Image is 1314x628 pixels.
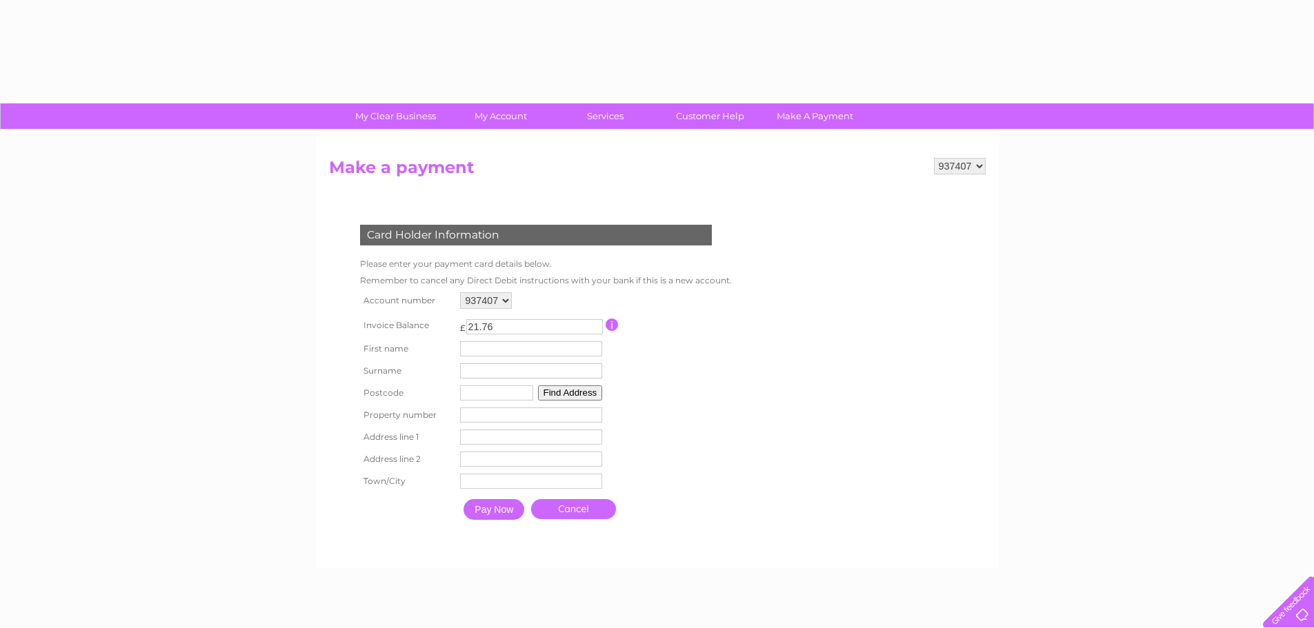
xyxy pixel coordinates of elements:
[758,103,872,129] a: Make A Payment
[357,448,457,470] th: Address line 2
[606,318,619,331] input: Information
[357,289,457,312] th: Account number
[357,256,735,272] td: Please enter your payment card details below.
[357,312,457,338] th: Invoice Balance
[357,382,457,404] th: Postcode
[653,103,767,129] a: Customer Help
[538,385,603,401] button: Find Address
[357,338,457,360] th: First name
[464,499,524,520] input: Pay Now
[329,158,986,184] h2: Make a payment
[339,103,452,129] a: My Clear Business
[444,103,557,129] a: My Account
[548,103,662,129] a: Services
[357,426,457,448] th: Address line 1
[357,470,457,492] th: Town/City
[460,316,466,333] td: £
[357,272,735,289] td: Remember to cancel any Direct Debit instructions with your bank if this is a new account.
[357,404,457,426] th: Property number
[357,360,457,382] th: Surname
[531,499,616,519] a: Cancel
[360,225,712,245] div: Card Holder Information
